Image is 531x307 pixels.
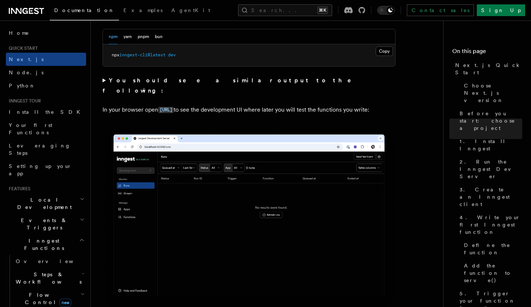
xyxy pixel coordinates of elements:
[59,299,71,307] span: new
[13,291,81,306] span: Flow Control
[318,7,328,14] kbd: ⌘K
[6,105,86,119] a: Install the SDK
[13,268,86,288] button: Steps & Workflows
[457,107,522,135] a: Before you start: choose a project
[16,258,91,264] span: Overview
[50,2,119,20] a: Documentation
[455,61,522,76] span: Next.js Quick Start
[464,82,522,104] span: Choose Next.js version
[460,214,522,236] span: 4. Write your first Inngest function
[167,2,215,20] a: AgentKit
[6,79,86,92] a: Python
[477,4,525,16] a: Sign Up
[9,122,52,135] span: Your first Functions
[457,155,522,183] a: 2. Run the Inngest Dev Server
[6,237,79,252] span: Inngest Functions
[464,262,522,284] span: Add the function to serve()
[109,29,118,44] button: npm
[138,29,149,44] button: pnpm
[6,119,86,139] a: Your first Functions
[9,163,72,176] span: Setting up your app
[377,6,395,15] button: Toggle dark mode
[9,143,71,156] span: Leveraging Steps
[158,106,174,113] a: [URL]
[103,105,396,115] p: In your browser open to see the development UI where later you will test the functions you write:
[123,7,163,13] span: Examples
[119,2,167,20] a: Examples
[238,4,332,16] button: Search...⌘K
[407,4,474,16] a: Contact sales
[158,107,174,113] code: [URL]
[6,214,86,234] button: Events & Triggers
[103,77,361,94] strong: You should see a similar output to the following:
[112,52,119,57] span: npx
[168,52,176,57] span: dev
[103,75,396,96] summary: You should see a similar output to the following:
[460,110,522,132] span: Before you start: choose a project
[123,29,132,44] button: yarn
[6,139,86,160] a: Leveraging Steps
[452,59,522,79] a: Next.js Quick Start
[460,138,522,152] span: 1. Install Inngest
[6,53,86,66] a: Next.js
[464,242,522,256] span: Define the function
[6,196,80,211] span: Local Development
[13,255,86,268] a: Overview
[457,183,522,211] a: 3. Create an Inngest client
[6,98,41,104] span: Inngest tour
[6,186,30,192] span: Features
[6,234,86,255] button: Inngest Functions
[6,193,86,214] button: Local Development
[460,158,522,180] span: 2. Run the Inngest Dev Server
[461,79,522,107] a: Choose Next.js version
[9,70,44,75] span: Node.js
[9,83,36,89] span: Python
[13,271,82,285] span: Steps & Workflows
[6,217,80,231] span: Events & Triggers
[457,211,522,239] a: 4. Write your first Inngest function
[376,46,393,56] button: Copy
[457,135,522,155] a: 1. Install Inngest
[6,26,86,40] a: Home
[6,45,38,51] span: Quick start
[6,160,86,180] a: Setting up your app
[461,259,522,287] a: Add the function to serve()
[119,52,166,57] span: inngest-cli@latest
[155,29,163,44] button: bun
[171,7,210,13] span: AgentKit
[460,186,522,208] span: 3. Create an Inngest client
[9,29,29,37] span: Home
[6,66,86,79] a: Node.js
[54,7,115,13] span: Documentation
[461,239,522,259] a: Define the function
[9,56,44,62] span: Next.js
[452,47,522,59] h4: On this page
[9,109,85,115] span: Install the SDK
